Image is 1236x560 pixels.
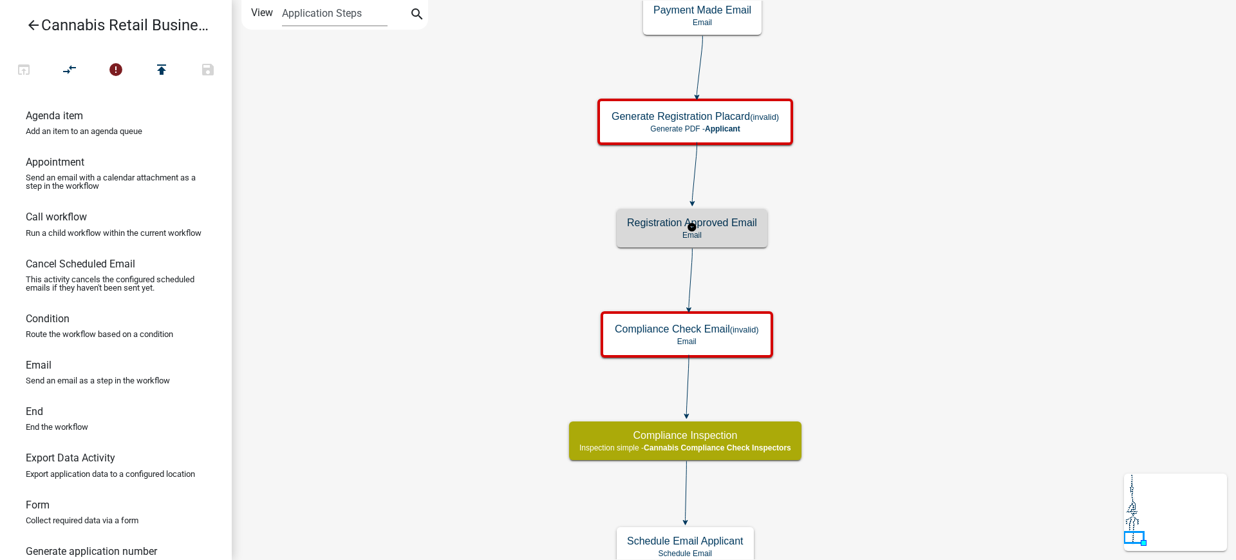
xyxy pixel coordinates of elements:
button: search [407,5,427,26]
p: Schedule Email [627,549,744,558]
button: 3 problems in this workflow [93,57,139,84]
i: search [409,6,425,24]
h5: Generate Registration Placard [612,110,779,122]
h5: Compliance Check Email [615,323,759,335]
p: Add an item to an agenda queue [26,127,142,135]
h5: Registration Approved Email [627,217,757,229]
p: This activity cancels the configured scheduled emails if they haven't been sent yet. [26,275,206,292]
i: error [108,62,124,80]
span: Applicant [705,124,740,133]
a: Cannabis Retail Businesses and Temporary Cannabis Events [10,10,211,40]
p: Send an email with a calendar attachment as a step in the workflow [26,173,206,190]
button: Auto Layout [46,57,93,84]
i: save [200,62,216,80]
h6: Call workflow [26,211,87,223]
p: Collect required data via a form [26,516,138,525]
h6: End [26,405,43,418]
button: Test Workflow [1,57,47,84]
p: Email [653,18,751,27]
h6: Form [26,499,50,511]
i: arrow_back [26,17,41,35]
h5: Payment Made Email [653,4,751,16]
button: Save [185,57,231,84]
h6: Appointment [26,156,84,168]
h5: Compliance Inspection [579,429,791,441]
p: Email [615,337,759,346]
h5: Schedule Email Applicant [627,535,744,547]
p: End the workflow [26,423,88,431]
small: (invalid) [750,112,779,122]
h6: Export Data Activity [26,452,115,464]
i: publish [154,62,169,80]
h6: Cancel Scheduled Email [26,258,135,270]
i: open_in_browser [16,62,32,80]
h6: Agenda item [26,110,83,122]
span: Cannabis Compliance Check Inspectors [644,443,791,452]
p: Inspection simple - [579,443,791,452]
p: Send an email as a step in the workflow [26,376,170,385]
button: Publish [138,57,185,84]
h6: Condition [26,313,70,325]
p: Export application data to a configured location [26,470,195,478]
p: Generate PDF - [612,124,779,133]
small: (invalid) [730,325,759,334]
p: Email [627,231,757,240]
h6: Email [26,359,51,371]
div: Workflow actions [1,57,231,88]
i: compare_arrows [62,62,78,80]
p: Route the workflow based on a condition [26,330,173,338]
p: Run a child workflow within the current workflow [26,229,201,237]
h6: Generate application number [26,545,157,557]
